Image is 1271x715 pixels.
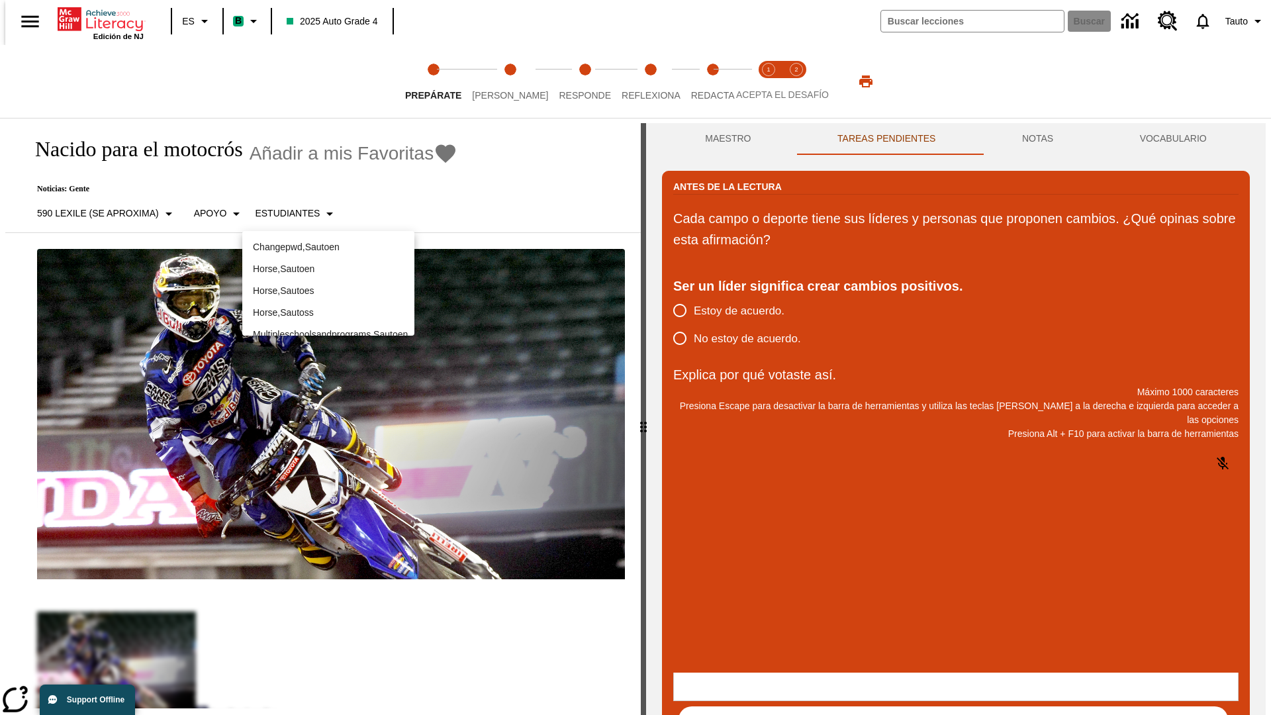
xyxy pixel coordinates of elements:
[5,11,193,23] body: Explica por qué votaste así. Máximo 1000 caracteres Presiona Alt + F10 para activar la barra de h...
[253,284,404,298] p: Horse , Sautoes
[253,262,404,276] p: Horse , Sautoen
[253,306,404,320] p: Horse , Sautoss
[253,328,404,342] p: Multipleschoolsandprograms , Sautoen
[253,240,404,254] p: Changepwd , Sautoen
